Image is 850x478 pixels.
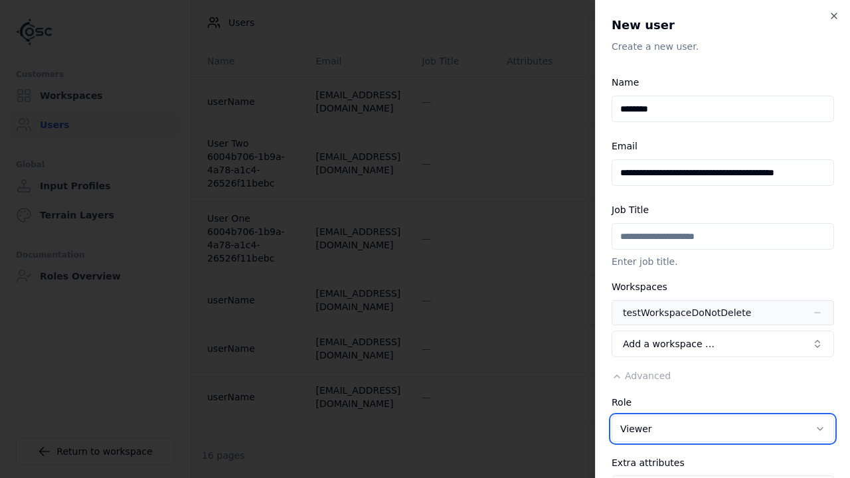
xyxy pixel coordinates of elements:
[612,281,667,292] label: Workspaces
[612,255,834,268] p: Enter job title.
[612,397,632,408] label: Role
[612,458,834,467] div: Extra attributes
[625,370,671,381] span: Advanced
[623,337,715,351] span: Add a workspace …
[612,40,834,53] p: Create a new user.
[612,369,671,382] button: Advanced
[612,141,637,151] label: Email
[612,77,639,88] label: Name
[623,306,751,319] div: testWorkspaceDoNotDelete
[612,204,649,215] label: Job Title
[612,16,834,35] h2: New user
